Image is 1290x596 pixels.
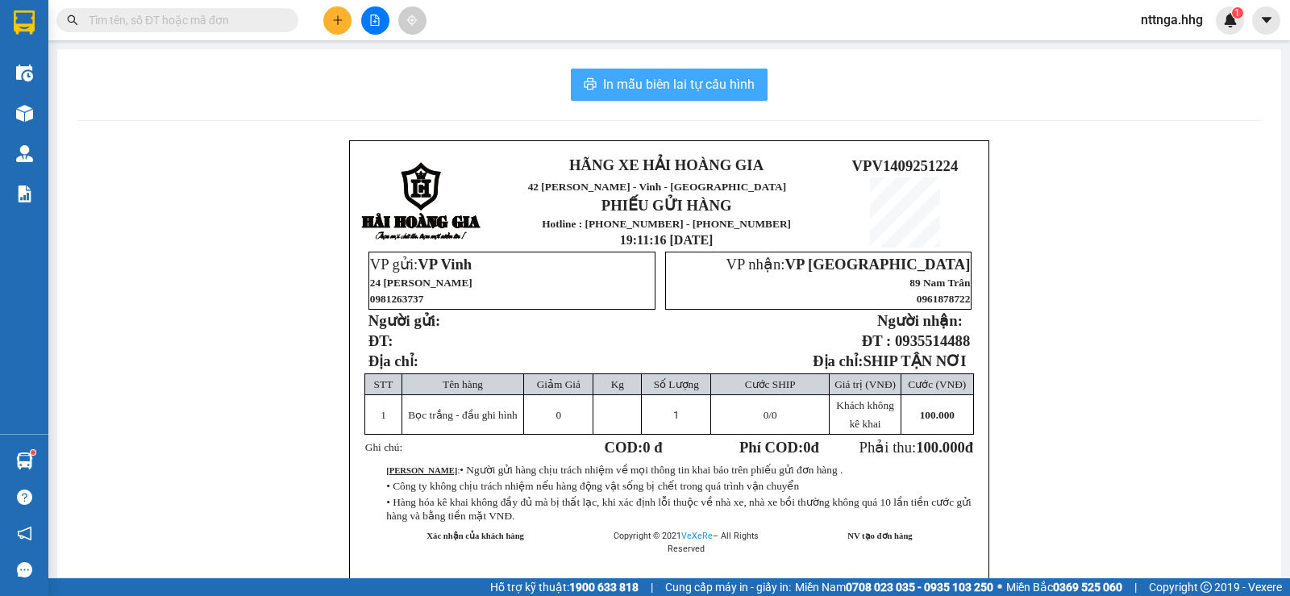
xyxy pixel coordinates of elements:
[16,105,33,122] img: warehouse-icon
[386,466,457,475] strong: [PERSON_NAME]
[398,6,427,35] button: aim
[847,531,912,540] strong: NV tạo đơn hàng
[46,16,148,51] strong: HÃNG XE HẢI HOÀNG GIA
[374,378,393,390] span: STT
[1234,7,1240,19] span: 1
[1232,7,1243,19] sup: 1
[67,15,78,26] span: search
[528,181,787,193] span: 42 [PERSON_NAME] - Vinh - [GEOGRAPHIC_DATA]
[601,197,732,214] strong: PHIẾU GỬI HÀNG
[846,581,993,594] strong: 0708 023 035 - 0935 103 250
[795,578,993,596] span: Miền Nam
[1201,581,1212,593] span: copyright
[844,577,915,586] span: [PERSON_NAME]
[14,10,35,35] img: logo-vxr
[643,439,662,456] span: 0 đ
[361,6,389,35] button: file-add
[909,277,970,289] span: 89 Nam Trân
[920,409,955,421] span: 100.000
[1134,578,1137,596] span: |
[418,256,472,273] span: VP Vinh
[556,409,562,421] span: 0
[368,332,393,349] strong: ĐT:
[997,584,1002,590] span: ⚪️
[17,490,32,505] span: question-circle
[569,156,764,173] strong: HÃNG XE HẢI HOÀNG GIA
[739,439,819,456] strong: Phí COD: đ
[537,378,580,390] span: Giảm Giá
[965,439,973,456] span: đ
[17,526,32,541] span: notification
[381,409,386,421] span: 1
[406,15,418,26] span: aim
[16,452,33,469] img: warehouse-icon
[56,118,137,152] strong: PHIẾU GỬI HÀNG
[673,409,679,421] span: 1
[36,54,152,96] span: 42 [PERSON_NAME] - Vinh - [GEOGRAPHIC_DATA]
[651,578,653,596] span: |
[836,399,893,430] span: Khách không kê khai
[916,439,965,456] span: 100.000
[681,531,713,541] a: VeXeRe
[386,496,972,522] span: • Hàng hóa kê khai không đầy đủ mà bị thất lạc, khi xác định lỗi thuộc về nhà xe, nhà xe bồi thườ...
[764,409,769,421] span: 0
[1128,10,1216,30] span: nttnga.hhg
[408,409,517,421] span: Bọc trắng - đầu ghi hình
[803,439,810,456] span: 0
[665,578,791,596] span: Cung cấp máy in - giấy in:
[571,69,768,101] button: printerIn mẫu biên lai tự cấu hình
[89,11,279,29] input: Tìm tên, số ĐT hoặc mã đơn
[569,581,639,594] strong: 1900 633 818
[31,450,35,455] sup: 1
[370,293,424,305] span: 0981263737
[542,218,791,230] strong: Hotline : [PHONE_NUMBER] - [PHONE_NUMBER]
[386,480,799,492] span: • Công ty không chịu trách nhiệm nếu hàng động vật sống bị chết trong quá trình vận chuyển
[369,15,381,26] span: file-add
[908,378,966,390] span: Cước (VNĐ)
[813,352,863,369] strong: Địa chỉ:
[16,65,33,81] img: warehouse-icon
[443,378,483,390] span: Tên hàng
[603,74,755,94] span: In mẫu biên lai tự cấu hình
[620,233,714,247] span: 19:11:16 [DATE]
[784,256,970,273] span: VP [GEOGRAPHIC_DATA]
[863,352,966,369] strong: SHIP TẬN NƠI
[726,256,970,273] span: VP nhận:
[332,15,343,26] span: plus
[16,185,33,202] img: solution-icon
[834,378,896,390] span: Giá trị (VNĐ)
[859,439,974,456] span: Phải thu:
[368,352,418,369] span: Địa chỉ:
[917,293,971,305] span: 0961878722
[1252,6,1280,35] button: caret-down
[370,256,472,273] span: VP gửi:
[764,409,777,421] span: /0
[1223,13,1238,27] img: icon-new-feature
[8,67,31,147] img: logo
[611,378,624,390] span: Kg
[368,312,440,329] strong: Người gửi:
[365,441,402,453] span: Ghi chú:
[16,145,33,162] img: warehouse-icon
[17,562,32,577] span: message
[1053,581,1122,594] strong: 0369 525 060
[1006,578,1122,596] span: Miền Bắc
[877,312,963,329] strong: Người nhận:
[323,6,352,35] button: plus
[654,378,699,390] span: Số Lượng
[386,466,843,475] span: :
[427,531,524,540] strong: Xác nhận của khách hàng
[361,162,482,242] img: logo
[895,332,970,349] span: 0935514488
[370,277,472,289] span: 24 [PERSON_NAME]
[584,77,597,93] span: printer
[852,157,959,174] span: VPV1409251224
[614,531,759,554] span: Copyright © 2021 – All Rights Reserved
[490,578,639,596] span: Hỗ trợ kỹ thuật:
[460,464,843,476] span: • Người gửi hàng chịu trách nhiệm về mọi thông tin khai báo trên phiếu gửi đơn hàng .
[862,332,891,349] strong: ĐT :
[1259,13,1274,27] span: caret-down
[605,439,663,456] strong: COD:
[745,378,796,390] span: Cước SHIP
